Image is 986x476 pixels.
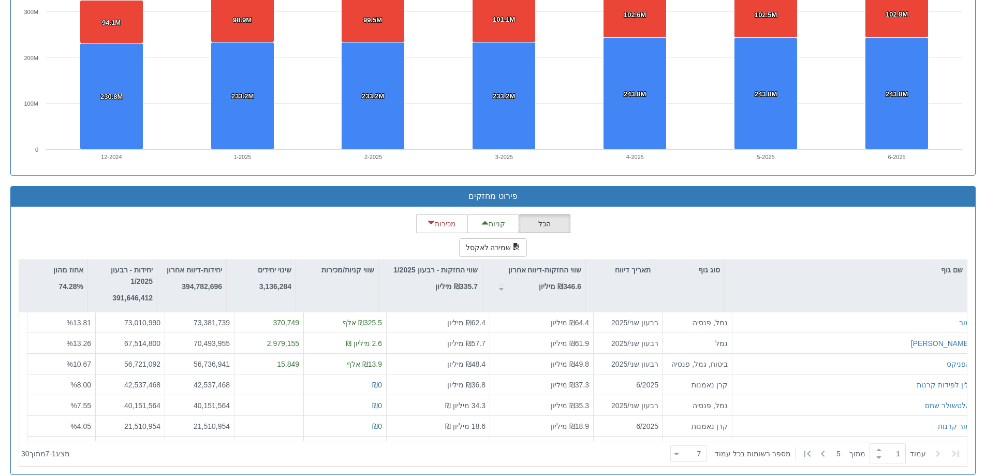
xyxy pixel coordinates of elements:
[77,401,91,409] font: 7.55
[70,401,77,409] font: %
[67,339,73,347] font: %
[489,220,505,228] font: קניות
[364,154,382,160] text: 2-2025
[447,380,485,388] font: ₪36.8 מיליון
[698,266,720,274] font: סוג גוף
[124,319,160,327] font: 73,010,990
[267,339,299,347] font: 2,979,155
[947,358,970,369] button: הפניקס
[715,450,791,458] font: מספר רשומות בכל עמוד
[233,154,251,160] text: 1-2025
[182,282,222,291] font: 394,782,696
[551,422,589,430] font: ₪18.9 מיליון
[67,319,73,327] font: %
[321,266,374,274] font: שווי קניות/מכירות
[435,220,456,228] font: מכירות
[551,339,589,347] font: ₪61.9 מיליון
[468,192,517,200] font: פירוט מחזקים
[959,319,970,327] font: מור
[372,401,382,409] font: ₪0
[111,266,153,285] font: יחידות - רבעון 1/2025
[715,339,728,347] font: גמל
[59,282,83,291] font: 74.28%
[493,16,515,23] tspan: 101.1M
[363,16,382,24] tspan: 99.5M
[167,266,222,274] font: יחידות-דיווח אחרון
[495,154,513,160] text: 3-2025
[636,380,658,388] font: 6/2025
[551,401,589,409] font: ₪35.3 מיליון
[35,147,38,153] text: 0
[73,339,91,347] font: 13.26
[46,450,50,458] font: 7
[611,339,658,347] font: רבעון שני/2025
[258,266,291,274] font: שינוי יחידים
[519,214,570,233] button: הכל
[938,421,970,431] button: מור קרנות
[194,380,230,388] font: 42,537,468
[538,220,551,228] font: הכל
[70,380,77,388] font: %
[343,319,382,327] font: ₪325.5 אלף
[112,294,153,302] font: 391,646,412
[925,401,970,409] font: אלטשולר שחם
[49,450,52,458] font: -
[551,359,589,368] font: ₪49.8 מיליון
[393,266,478,274] font: שווי החזקות - רבעון 1/2025
[947,359,970,368] font: הפניקס
[372,380,382,388] font: ₪0
[691,422,728,430] font: קרן נאמנות
[233,16,252,24] tspan: 98.9M
[21,450,30,458] font: 30
[194,422,230,430] font: 21,510,954
[925,400,970,410] button: אלטשולר שחם
[459,238,527,257] button: שמירה לאקסל
[277,359,299,368] font: 15,849
[886,90,908,98] tspan: 243.8M
[757,154,775,160] text: 5-2025
[911,338,970,348] button: [PERSON_NAME]
[691,380,728,388] font: קרן נאמנות
[466,244,511,252] font: שמירה לאקסל
[124,422,160,430] font: 21,510,954
[911,339,970,347] font: [PERSON_NAME]
[124,401,160,409] font: 40,151,564
[447,319,485,327] font: ₪62.4 מיליון
[416,214,468,233] button: מכירות
[124,359,160,368] font: 56,721,092
[626,154,644,160] text: 4-2025
[101,154,122,160] text: 12-2024
[910,450,926,458] font: עמוד
[100,93,123,100] tspan: 230.8M
[693,401,728,409] font: גמל, פנסיה
[24,55,38,61] text: 200M
[231,92,254,100] tspan: 233.2M
[611,401,658,409] font: רבעון שני/2025
[447,359,485,368] font: ₪48.4 מיליון
[194,401,230,409] font: 40,151,564
[77,380,91,388] font: 8.00
[194,339,230,347] font: 70,493,955
[959,318,970,328] button: מור
[836,450,841,458] font: 5
[73,359,91,368] font: 10.67
[273,319,299,327] font: 370,749
[445,401,485,409] font: 34.3 מיליון ₪
[52,450,56,458] font: 1
[551,380,589,388] font: ₪37.3 מיליון
[636,422,658,430] font: 6/2025
[508,266,581,274] font: שווי החזקות-דיווח אחרון
[693,319,728,327] font: גמל, פנסיה
[53,266,83,274] font: אחוז מהון
[347,359,382,368] font: ₪13.9 אלף
[445,422,485,430] font: 18.6 מיליון ₪
[551,319,589,327] font: ₪64.4 מיליון
[941,266,963,274] font: שם גוף
[73,319,91,327] font: 13.81
[56,450,70,458] font: מציג
[124,380,160,388] font: 42,537,468
[849,450,865,458] font: מתוך
[24,100,38,107] text: 100M
[917,379,970,390] button: ילין לפידות קרנות
[938,422,970,430] font: מור קרנות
